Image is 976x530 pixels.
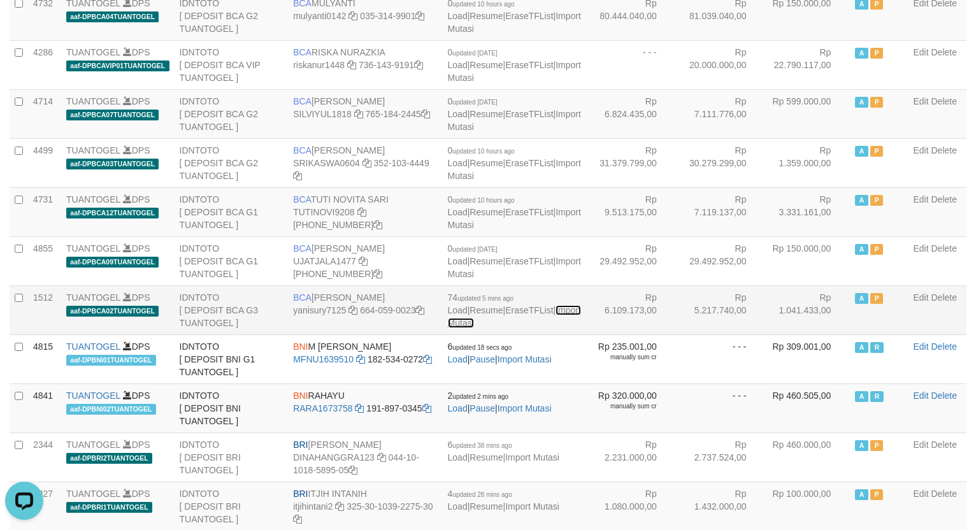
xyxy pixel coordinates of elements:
[591,353,657,362] div: manually sum cr
[913,243,928,254] a: Edit
[452,50,497,57] span: updated [DATE]
[377,452,386,462] a: Copy DINAHANGGRA123 to clipboard
[505,11,553,21] a: EraseTFList
[470,256,503,266] a: Resume
[765,383,850,433] td: Rp 460.505,00
[293,11,346,21] a: mulyanti0142
[175,138,289,187] td: IDNTOTO [ DEPOSIT BCA G2 TUANTOGEL ]
[175,285,289,334] td: IDNTOTO [ DEPOSIT BCA G3 TUANTOGEL ]
[676,236,766,285] td: Rp 29.492.952,00
[586,433,676,482] td: Rp 2.231.000,00
[448,292,581,328] span: | | |
[293,354,354,364] a: MFNU1639510
[61,433,175,482] td: DPS
[362,158,371,168] a: Copy SRIKASWA0604 to clipboard
[28,187,61,236] td: 4731
[61,89,175,138] td: DPS
[452,344,512,351] span: updated 18 secs ago
[855,195,868,206] span: Active
[28,383,61,433] td: 4841
[61,334,175,383] td: DPS
[293,109,352,119] a: SILVIYUL1818
[931,243,957,254] a: Delete
[293,452,375,462] a: DINAHANGGRA123
[348,11,357,21] a: Copy mulyanti0142 to clipboard
[448,194,581,230] span: | | |
[66,257,159,268] span: aaf-DPBCA09TUANTOGEL
[373,220,382,230] a: Copy 5665095298 to clipboard
[448,501,468,512] a: Load
[293,501,333,512] a: itjihintani2
[448,96,498,106] span: 0
[591,402,657,411] div: manually sum cr
[498,403,552,413] a: Import Mutasi
[448,158,581,181] a: Import Mutasi
[66,390,120,401] a: TUANTOGEL
[66,306,159,317] span: aaf-DPBCA02TUANTOGEL
[586,285,676,334] td: Rp 6.109.173,00
[448,256,468,266] a: Load
[470,501,503,512] a: Resume
[448,354,468,364] a: Load
[288,40,442,89] td: RISKA NURAZKIA 736-143-9191
[448,60,581,83] a: Import Mutasi
[448,341,552,364] span: | |
[470,452,503,462] a: Resume
[931,292,957,303] a: Delete
[415,305,424,315] a: Copy 6640590023 to clipboard
[66,355,156,366] span: aaf-DPBNI01TUANTOGEL
[586,187,676,236] td: Rp 9.513.175,00
[348,465,357,475] a: Copy 044101018589505 to clipboard
[452,246,497,253] span: updated [DATE]
[676,40,766,89] td: Rp 20.000.000,00
[913,390,928,401] a: Edit
[448,145,515,155] span: 0
[66,11,159,22] span: aaf-DPBCA04TUANTOGEL
[448,109,581,132] a: Import Mutasi
[175,383,289,433] td: IDNTOTO [ DEPOSIT BNI TUANTOGEL ]
[505,60,553,70] a: EraseTFList
[448,207,468,217] a: Load
[931,96,957,106] a: Delete
[470,158,503,168] a: Resume
[293,243,312,254] span: BCA
[293,194,311,204] span: BCA
[931,47,957,57] a: Delete
[66,194,120,204] a: TUANTOGEL
[448,452,468,462] a: Load
[448,341,512,352] span: 6
[66,341,120,352] a: TUANTOGEL
[335,501,344,512] a: Copy itjihintani2 to clipboard
[293,514,302,524] a: Copy 325301039227530 to clipboard
[448,60,468,70] a: Load
[470,354,495,364] a: Pause
[870,489,883,500] span: Paused
[676,383,766,433] td: - - -
[175,433,289,482] td: IDNTOTO [ DEPOSIT BRI TUANTOGEL ]
[288,285,442,334] td: [PERSON_NAME] 664-059-0023
[676,89,766,138] td: Rp 7.111.776,00
[470,109,503,119] a: Resume
[288,383,442,433] td: RAHAYU 191-897-0345
[505,452,559,462] a: Import Mutasi
[676,285,766,334] td: Rp 5.217.740,00
[293,403,352,413] a: RARA1673758
[293,96,312,106] span: BCA
[28,433,61,482] td: 2344
[505,256,553,266] a: EraseTFList
[505,305,553,315] a: EraseTFList
[448,207,581,230] a: Import Mutasi
[66,159,159,169] span: aaf-DPBCA03TUANTOGEL
[676,433,766,482] td: Rp 2.737.524,00
[676,187,766,236] td: Rp 7.119.137,00
[870,440,883,451] span: Paused
[293,47,312,57] span: BCA
[175,40,289,89] td: IDNTOTO [ DEPOSIT BCA VIP TUANTOGEL ]
[448,109,468,119] a: Load
[423,354,432,364] a: Copy 1825340272 to clipboard
[855,146,868,157] span: Active
[870,244,883,255] span: Paused
[586,334,676,383] td: Rp 235.001,00
[448,305,581,328] a: Import Mutasi
[61,187,175,236] td: DPS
